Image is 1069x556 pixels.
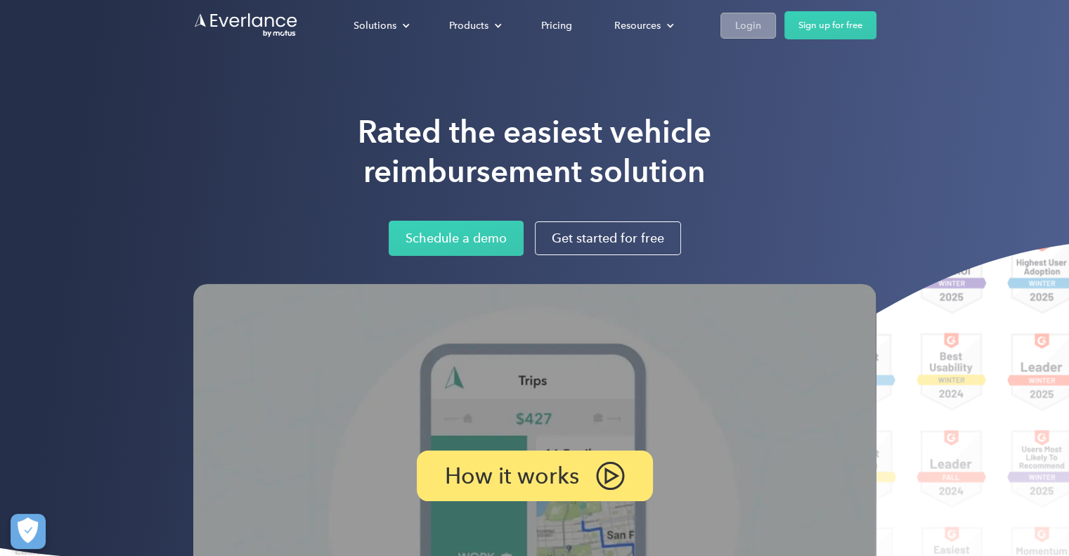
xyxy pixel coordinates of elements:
[535,221,681,255] a: Get started for free
[358,112,711,191] h1: Rated the easiest vehicle reimbursement solution
[354,17,396,34] div: Solutions
[11,514,46,549] button: Cookies Settings
[445,466,579,486] p: How it works
[784,11,876,39] a: Sign up for free
[435,13,513,38] div: Products
[193,12,299,39] a: Go to homepage
[527,13,586,38] a: Pricing
[103,84,174,113] input: Submit
[339,13,421,38] div: Solutions
[541,17,572,34] div: Pricing
[389,221,524,256] a: Schedule a demo
[720,13,776,39] a: Login
[614,17,661,34] div: Resources
[600,13,685,38] div: Resources
[735,17,761,34] div: Login
[449,17,488,34] div: Products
